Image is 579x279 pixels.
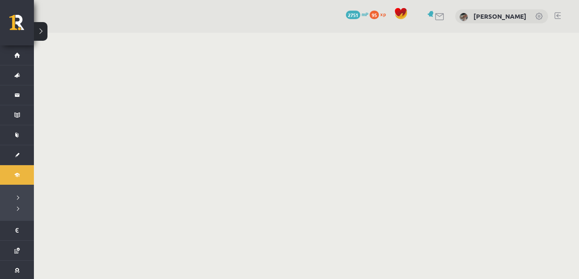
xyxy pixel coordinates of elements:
a: [PERSON_NAME] [473,12,526,20]
span: 2751 [346,11,360,19]
img: Tatjana Butkeviča [459,13,468,21]
span: 95 [370,11,379,19]
span: xp [380,11,386,17]
a: Rīgas 1. Tālmācības vidusskola [9,15,34,36]
a: 95 xp [370,11,390,17]
span: mP [362,11,368,17]
a: 2751 mP [346,11,368,17]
